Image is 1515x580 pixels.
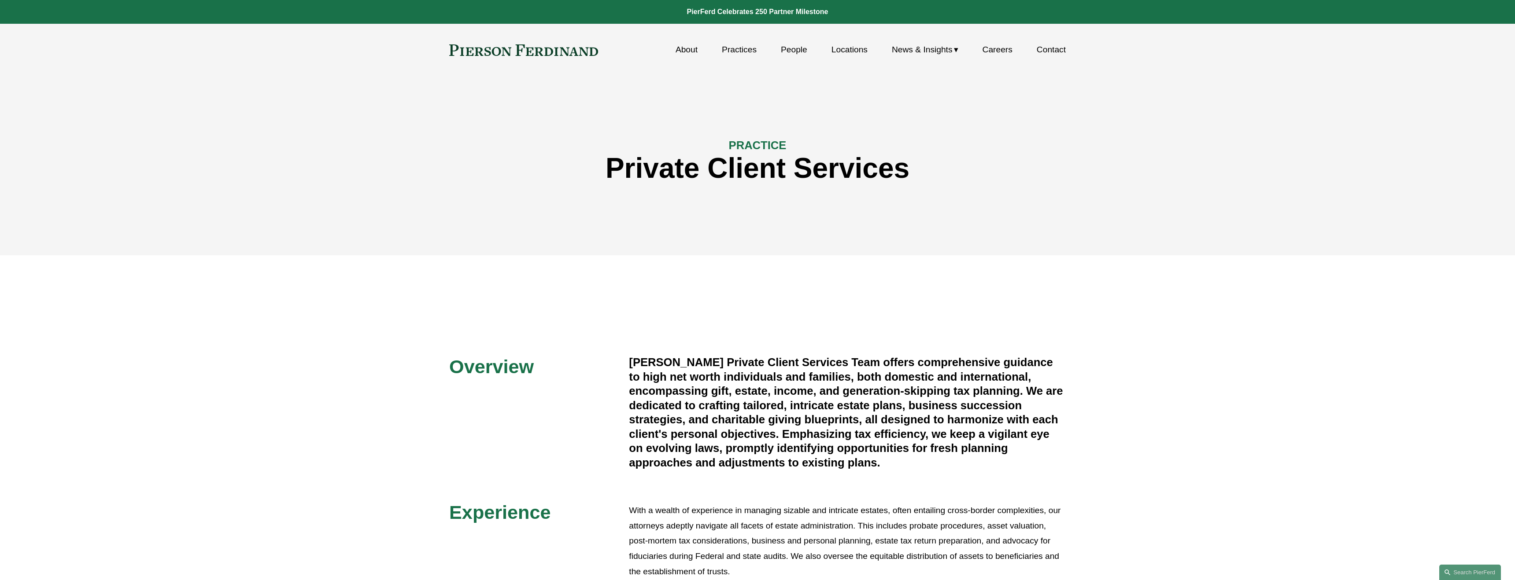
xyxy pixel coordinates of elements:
a: Search this site [1439,565,1501,580]
a: Careers [983,41,1012,58]
a: Locations [831,41,868,58]
span: Overview [449,356,534,377]
a: About [676,41,698,58]
a: folder dropdown [892,41,958,58]
a: Contact [1037,41,1066,58]
span: News & Insights [892,42,953,58]
span: PRACTICE [729,139,787,151]
span: Experience [449,502,551,523]
h1: Private Client Services [449,152,1066,184]
h4: [PERSON_NAME] Private Client Services Team offers comprehensive guidance to high net worth indivi... [629,355,1066,470]
a: People [781,41,807,58]
a: Practices [722,41,757,58]
p: With a wealth of experience in managing sizable and intricate estates, often entailing cross-bord... [629,503,1066,579]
